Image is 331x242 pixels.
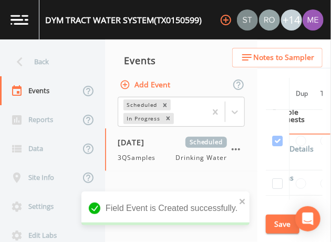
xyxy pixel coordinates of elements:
[303,9,324,31] img: d4d65db7c401dd99d63b7ad86343d265
[176,153,227,163] span: Drinking Water
[266,215,299,234] button: Save
[81,191,250,225] div: Field Event is Created successfully.
[105,47,257,74] div: Events
[123,99,159,110] div: Scheduled
[118,153,162,163] span: 3QSamples
[123,113,162,124] div: In Progress
[159,99,171,110] div: Remove Scheduled
[185,137,227,148] span: Scheduled
[295,206,320,231] div: Open Intercom Messenger
[11,15,28,25] img: logo
[271,39,306,69] a: Schedule
[45,14,202,26] div: DYM TRACT WATER SYSTEM (TX0150599)
[289,78,315,110] th: Dup
[253,51,314,64] span: Notes to Sampler
[105,128,257,172] a: [DATE]Scheduled3QSamplesDrinking Water
[271,68,314,98] a: Recurrence
[239,195,246,207] button: close
[118,75,174,95] button: Add Event
[162,113,174,124] div: Remove In Progress
[259,9,280,31] img: 7e5c62b91fde3b9fc00588adc1700c9a
[118,137,152,148] span: [DATE]
[232,48,323,67] button: Notes to Sampler
[281,9,302,31] div: +14
[237,9,258,31] img: c0670e89e469b6405363224a5fca805c
[258,9,281,31] div: Rodolfo Ramirez
[236,9,258,31] div: Stan Porter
